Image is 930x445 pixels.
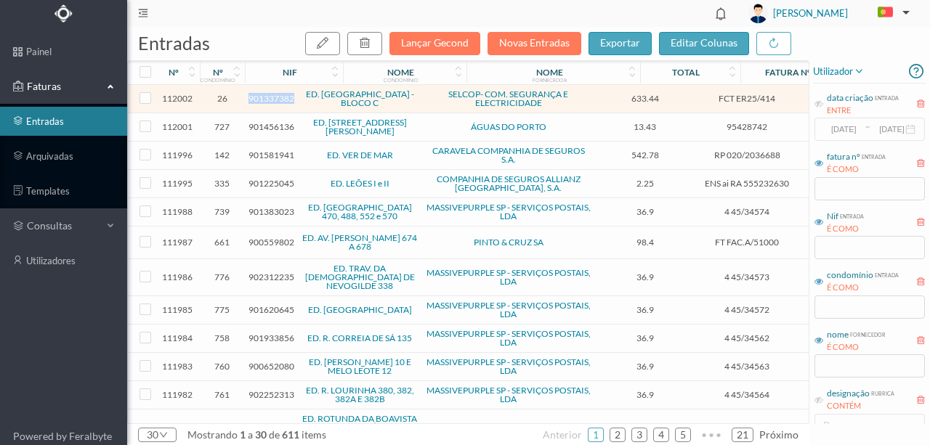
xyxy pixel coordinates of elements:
[699,237,796,248] span: FT FAC.A/51000
[203,121,241,132] span: 727
[283,67,297,78] div: nif
[306,385,414,404] a: ED. R. LOURINHA 380, 382, 382A E 382B
[711,4,730,23] i: icon: bell
[203,304,241,315] span: 775
[849,328,886,339] div: fornecedor
[748,4,768,23] img: user_titan3.af2715ee.jpg
[159,389,196,400] span: 111982
[803,361,890,372] span: Correspondência
[248,206,294,217] span: 901383023
[248,304,294,315] span: 901620645
[827,400,894,412] div: CONTÉM
[732,428,753,442] li: 21
[697,423,726,432] span: •••
[599,150,692,160] span: 542.78
[803,332,890,343] span: Correspondência
[488,36,589,49] span: Novas Entradas
[653,428,669,442] li: 4
[389,32,480,55] button: Lançar Gecond
[803,232,890,253] span: Elevadores – manutenção
[27,219,100,233] span: consultas
[426,202,591,221] a: MASSIVEPURPLE SP - SERVIÇOS POSTAIS, LDA
[159,121,196,132] span: 112001
[866,1,915,25] button: PT
[248,272,294,282] span: 902312235
[159,272,196,282] span: 111986
[309,356,411,376] a: ED. [PERSON_NAME] 10 E MELO LEOTE 12
[838,210,864,221] div: entrada
[699,272,796,282] span: 4 45/34573
[426,385,591,404] a: MASSIVEPURPLE SP - SERVIÇOS POSTAIS, LDA
[426,328,591,348] a: MASSIVEPURPLE SP - SERVIÇOS POSTAIS, LDA
[474,237,543,248] a: PINTO & CRUZ SA
[248,93,294,104] span: 901337382
[599,178,692,189] span: 2.25
[159,361,196,372] span: 111983
[699,361,796,372] span: 4 45/34563
[588,428,604,442] li: 1
[631,428,647,442] li: 3
[599,121,692,132] span: 13.43
[248,332,294,343] span: 901933856
[599,332,692,343] span: 36.9
[203,272,241,282] span: 776
[307,332,412,343] a: ED. R. CORREIA DE SÁ 135
[827,387,870,400] div: designação
[860,150,886,161] div: entrada
[803,272,890,282] span: Correspondência
[599,206,692,217] span: 36.9
[248,178,294,189] span: 901225045
[536,67,563,78] div: nome
[159,93,196,104] span: 112002
[827,282,899,294] div: É COMO
[803,121,890,132] span: Água
[159,150,196,160] span: 111996
[699,93,796,104] span: FCT ER25/414
[827,341,886,354] div: É COMO
[248,389,294,400] span: 902252313
[827,210,838,223] div: Nif
[23,79,103,94] span: Faturas
[308,304,412,315] a: ED. [GEOGRAPHIC_DATA]
[138,8,148,18] i: icon: menu-fold
[599,389,692,400] span: 36.9
[159,206,196,217] span: 111988
[873,269,899,279] div: entrada
[302,428,326,441] span: items
[589,32,652,55] button: exportar
[699,206,796,217] span: 4 45/34574
[238,428,248,441] span: 1
[159,237,196,248] span: 111987
[426,267,591,287] a: MASSIVEPURPLE SP - SERVIÇOS POSTAIS, LDA
[699,304,796,315] span: 4 45/34572
[187,428,238,441] span: mostrando
[159,178,196,189] span: 111995
[471,121,546,132] a: ÁGUAS DO PORTO
[308,202,412,221] a: ED. [GEOGRAPHIC_DATA] 470, 488, 552 e 570
[426,300,591,319] a: MASSIVEPURPLE SP - SERVIÇOS POSTAIS, LDA
[803,206,890,217] span: Correspondência
[448,89,568,108] a: SELCOP- COM. SEGURANÇA E ELECTRICIDADE
[803,304,890,315] span: Correspondência
[599,304,692,315] span: 36.9
[699,121,796,132] span: 95428742
[158,430,168,439] i: icon: down
[306,89,414,108] a: ED. [GEOGRAPHIC_DATA] - BLOCO C
[488,32,581,55] button: Novas Entradas
[827,150,860,163] div: fatura nº
[248,237,294,248] span: 900559802
[699,389,796,400] span: 4 45/34564
[159,304,196,315] span: 111985
[387,67,414,78] div: nome
[659,32,749,55] button: editar colunas
[203,178,241,189] span: 335
[269,428,280,441] span: de
[827,269,873,282] div: condomínio
[699,332,796,343] span: 4 45/34562
[699,150,796,160] span: RP 020/2036688
[803,389,890,400] span: Correspondência
[699,178,796,189] span: ENS ai RA 555232630
[327,150,393,160] a: ED. VER DE MAR
[213,67,223,78] div: nº
[599,93,692,104] span: 633.44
